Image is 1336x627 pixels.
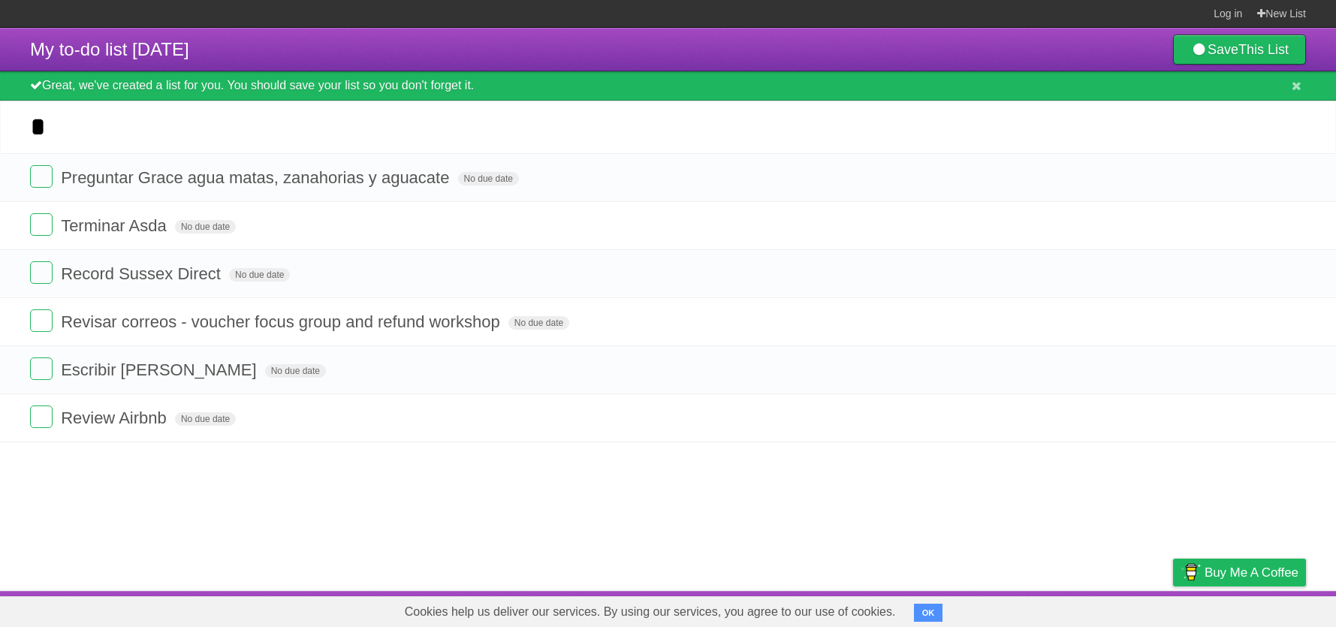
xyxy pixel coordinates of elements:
[61,264,225,283] span: Record Sussex Direct
[1173,35,1306,65] a: SaveThis List
[61,168,453,187] span: Preguntar Grace agua matas, zanahorias y aguacate
[30,309,53,332] label: Done
[1205,559,1298,586] span: Buy me a coffee
[1102,595,1135,623] a: Terms
[30,165,53,188] label: Done
[61,408,170,427] span: Review Airbnb
[61,216,170,235] span: Terminar Asda
[30,213,53,236] label: Done
[61,360,260,379] span: Escribir [PERSON_NAME]
[30,357,53,380] label: Done
[914,604,943,622] button: OK
[458,172,519,185] span: No due date
[973,595,1005,623] a: About
[1238,42,1289,57] b: This List
[1173,559,1306,586] a: Buy me a coffee
[175,412,236,426] span: No due date
[229,268,290,282] span: No due date
[1211,595,1306,623] a: Suggest a feature
[265,364,326,378] span: No due date
[1023,595,1084,623] a: Developers
[30,261,53,284] label: Done
[508,316,569,330] span: No due date
[30,39,189,59] span: My to-do list [DATE]
[1154,595,1193,623] a: Privacy
[175,220,236,234] span: No due date
[30,405,53,428] label: Done
[61,312,504,331] span: Revisar correos - voucher focus group and refund workshop
[1181,559,1201,585] img: Buy me a coffee
[390,597,911,627] span: Cookies help us deliver our services. By using our services, you agree to our use of cookies.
